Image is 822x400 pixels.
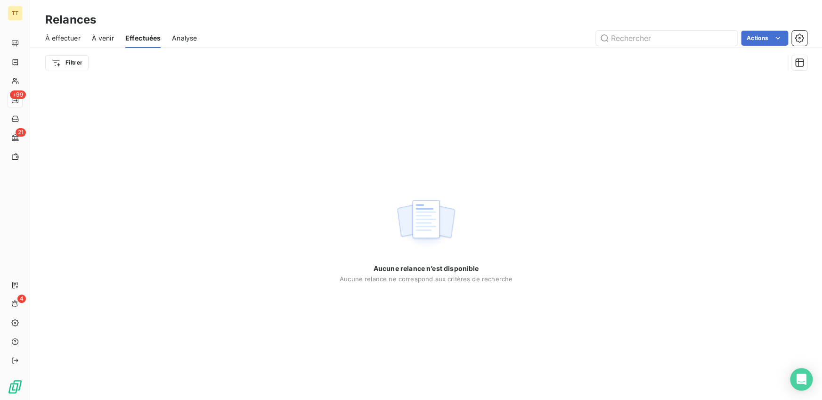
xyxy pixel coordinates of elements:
span: Effectuées [125,33,161,43]
input: Rechercher [596,31,737,46]
span: 4 [17,294,26,303]
a: 21 [8,130,22,145]
button: Actions [741,31,788,46]
span: Aucune relance n’est disponible [374,264,479,273]
button: Filtrer [45,55,89,70]
img: Logo LeanPay [8,379,23,394]
span: Aucune relance ne correspond aux critères de recherche [340,275,513,283]
span: Analyse [172,33,197,43]
img: empty state [396,195,456,253]
span: 21 [16,128,26,137]
div: Open Intercom Messenger [790,368,813,391]
a: +99 [8,92,22,107]
span: À effectuer [45,33,81,43]
span: À venir [92,33,114,43]
span: +99 [10,90,26,99]
div: TT [8,6,23,21]
h3: Relances [45,11,96,28]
